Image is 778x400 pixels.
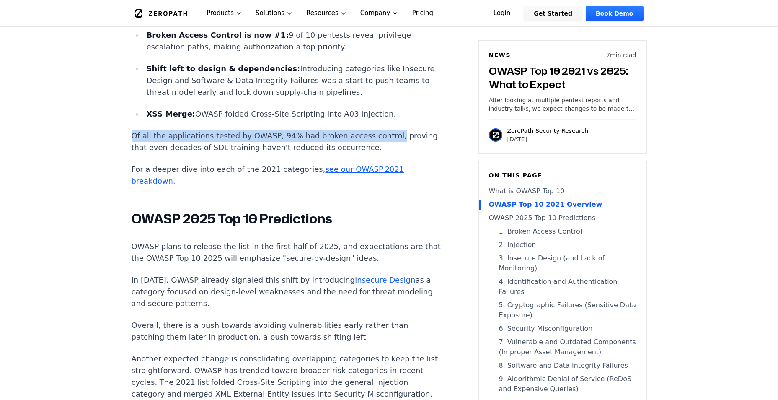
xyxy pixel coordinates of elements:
[489,171,636,179] h6: On this page
[483,6,521,21] a: Login
[489,213,636,223] a: OWASP 2025 Top 10 Predictions
[489,324,636,334] a: 6. Security Misconfiguration
[606,51,636,59] p: 7 min read
[489,337,636,357] a: 7. Vulnerable and Outdated Components (Improper Asset Management)
[146,31,289,39] strong: Broken Access Control is now #1:
[489,226,636,236] a: 1. Broken Access Control
[489,96,636,113] p: After looking at multiple pentest reports and industry talks, we expect changes to be made to OWA...
[146,109,195,118] strong: XSS Merge:
[132,241,443,264] p: OWASP plans to release the list in the first half of 2025, and expectations are that the OWASP To...
[489,240,636,250] a: 2. Injection
[146,29,443,53] p: 9 of 10 pentests reveal privilege-escalation paths, making authorization a top priority.
[489,300,636,320] a: 5. Cryptographic Failures (Sensitive Data Exposure)
[132,165,404,185] a: see our OWASP 2021 breakdown.
[489,186,636,196] a: What is OWASP Top 10
[132,319,443,343] p: Overall, there is a push towards avoiding vulnerabilities early rather than patching them later i...
[132,353,443,400] p: Another expected change is consolidating overlapping categories to keep the list straightforward....
[586,6,643,21] a: Book Demo
[507,127,589,135] p: ZeroPath Security Research
[132,210,443,227] h2: OWASP 2025 Top 10 Predictions
[489,253,636,273] a: 3. Insecure Design (and Lack of Monitoring)
[146,63,443,98] p: Introducing categories like Insecure Design and Software & Data Integrity Failures was a start to...
[489,200,636,210] a: OWASP Top 10 2021 Overview
[132,130,443,153] p: Of all the applications tested by OWASP, 94% had broken access control, proving that even decades...
[146,64,300,73] strong: Shift left to design & dependencies:
[132,274,443,309] p: In [DATE], OWASP already signaled this shift by introducing as a category focused on design-level...
[489,64,636,91] h3: OWASP Top 10 2021 vs 2025: What to Expect
[489,374,636,394] a: 9. Algorithmic Denial of Service (ReDoS and Expensive Queries)
[489,361,636,371] a: 8. Software and Data Integrity Failures
[489,128,502,142] img: ZeroPath Security Research
[146,108,443,120] p: OWASP folded Cross-Site Scripting into A03 Injection.
[489,51,511,59] h6: News
[524,6,582,21] a: Get Started
[132,164,443,187] p: For a deeper dive into each of the 2021 categories,
[355,275,415,284] a: Insecure Design
[507,135,589,143] p: [DATE]
[489,277,636,297] a: 4. Identification and Authentication Failures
